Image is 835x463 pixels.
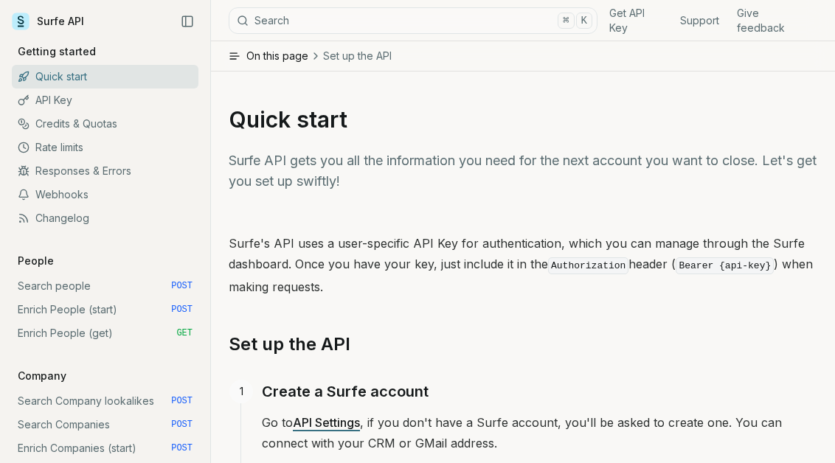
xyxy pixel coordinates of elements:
a: Give feedback [737,6,805,35]
a: Support [680,13,719,28]
button: Search⌘K [229,7,597,34]
a: API Settings [293,415,360,430]
p: Surfe API gets you all the information you need for the next account you want to close. Let's get... [229,150,817,192]
a: Enrich People (start) POST [12,298,198,321]
p: Getting started [12,44,102,59]
a: Search Company lookalikes POST [12,389,198,413]
a: Webhooks [12,183,198,206]
span: POST [171,442,193,454]
code: Bearer {api-key} [676,257,774,274]
a: API Key [12,88,198,112]
a: Enrich People (get) GET [12,321,198,345]
a: Search Companies POST [12,413,198,436]
p: Go to , if you don't have a Surfe account, you'll be asked to create one. You can connect with yo... [262,412,817,453]
a: Rate limits [12,136,198,159]
a: Set up the API [229,333,350,356]
p: People [12,254,60,268]
a: Credits & Quotas [12,112,198,136]
p: Surfe's API uses a user-specific API Key for authentication, which you can manage through the Sur... [229,233,817,297]
a: Search people POST [12,274,198,298]
a: Enrich Companies (start) POST [12,436,198,460]
span: POST [171,419,193,431]
a: Changelog [12,206,198,230]
a: Create a Surfe account [262,380,429,403]
a: Responses & Errors [12,159,198,183]
h1: Quick start [229,106,817,133]
button: Collapse Sidebar [176,10,198,32]
span: GET [176,327,193,339]
kbd: ⌘ [558,13,574,29]
a: Quick start [12,65,198,88]
span: POST [171,280,193,292]
a: Get API Key [609,6,662,35]
p: Company [12,369,72,383]
span: POST [171,304,193,316]
span: POST [171,395,193,407]
code: Authorization [548,257,628,274]
kbd: K [576,13,592,29]
a: Surfe API [12,10,84,32]
button: On this pageSet up the API [211,41,835,71]
span: Set up the API [323,49,392,63]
